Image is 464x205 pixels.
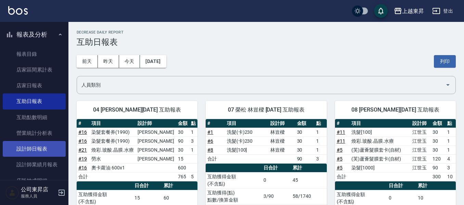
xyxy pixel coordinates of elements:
[350,145,411,154] td: (芙)蘆薈髮膜套卡(自材)
[8,6,28,15] img: Logo
[314,154,327,163] td: 3
[3,157,66,172] a: 設計師業績月報表
[119,55,140,68] button: 今天
[446,172,456,181] td: 10
[90,128,136,137] td: 染髮套餐券(1990)
[136,119,176,128] th: 設計師
[291,172,327,188] td: 45
[337,156,343,162] a: #5
[374,4,388,18] button: save
[3,173,66,189] a: 店販抽成明細
[176,137,189,145] td: 90
[136,137,176,145] td: [PERSON_NAME]
[80,79,442,91] input: 人員名稱
[77,119,90,128] th: #
[387,181,416,190] th: 日合計
[416,181,456,190] th: 累計
[343,106,448,113] span: 08 [PERSON_NAME][DATE] 互助報表
[21,186,56,193] h5: 公司東昇店
[350,128,411,137] td: 洗髮[100]
[446,119,456,128] th: 點
[77,55,98,68] button: 前天
[337,138,345,144] a: #11
[295,137,314,145] td: 30
[189,119,197,128] th: 點
[77,37,456,47] h3: 互助日報表
[291,164,327,172] th: 累計
[295,128,314,137] td: 30
[136,128,176,137] td: [PERSON_NAME]
[90,119,136,128] th: 項目
[78,147,87,153] a: #21
[225,145,269,154] td: 洗髮[100]
[431,128,446,137] td: 30
[176,145,189,154] td: 30
[140,55,166,68] button: [DATE]
[3,78,66,93] a: 店家日報表
[262,188,291,204] td: 3/90
[90,145,136,154] td: 煥彩.玻酸.晶膜.水療
[446,163,456,172] td: 3
[3,110,66,125] a: 互助點數明細
[77,30,456,35] h2: Decrease Daily Report
[206,119,225,128] th: #
[90,137,136,145] td: 染髮套餐券(1990)
[411,154,431,163] td: 江世玉
[78,156,87,162] a: #19
[176,154,189,163] td: 15
[85,106,189,113] span: 04 [PERSON_NAME][DATE] 互助報表
[295,145,314,154] td: 30
[337,147,343,153] a: #5
[3,141,66,157] a: 設計師日報表
[434,55,456,68] button: 列印
[136,145,176,154] td: [PERSON_NAME]
[314,119,327,128] th: 點
[77,119,197,181] table: a dense table
[402,7,424,15] div: 上越東昇
[206,172,262,188] td: 互助獲得金額 (不含點)
[206,119,326,164] table: a dense table
[269,119,295,128] th: 設計師
[225,128,269,137] td: 洗髮(卡)230
[136,154,176,163] td: [PERSON_NAME]
[314,145,327,154] td: 1
[429,5,456,17] button: 登出
[269,137,295,145] td: 林豈樑
[214,106,318,113] span: 07 榮松 林豈樑 [DATE] 互助報表
[207,129,213,135] a: #1
[3,26,66,43] button: 報表及分析
[350,163,411,172] td: 染髮[1000]
[350,154,411,163] td: (芙)蘆薈髮膜套卡(自材)
[206,188,262,204] td: 互助獲得(點) 點數/換算金額
[350,137,411,145] td: 煥彩.玻酸.晶膜.水療
[269,145,295,154] td: 林豈樑
[391,4,427,18] button: 上越東昇
[207,147,213,153] a: #8
[3,46,66,62] a: 報表目錄
[206,154,225,163] td: 合計
[337,129,345,135] a: #11
[335,119,456,181] table: a dense table
[189,172,197,181] td: 5
[446,128,456,137] td: 1
[176,119,189,128] th: 金額
[176,172,189,181] td: 765
[133,181,162,190] th: 日合計
[337,165,343,170] a: #5
[295,154,314,163] td: 90
[335,172,350,181] td: 合計
[411,163,431,172] td: 江世玉
[3,125,66,141] a: 營業統計分析表
[21,193,56,199] p: 服務人員
[225,137,269,145] td: 洗髮(卡)230
[78,138,87,144] a: #16
[411,145,431,154] td: 江世玉
[189,137,197,145] td: 3
[162,181,198,190] th: 累計
[5,186,19,200] img: Person
[314,128,327,137] td: 1
[350,119,411,128] th: 項目
[446,137,456,145] td: 1
[431,119,446,128] th: 金額
[291,188,327,204] td: 58/1740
